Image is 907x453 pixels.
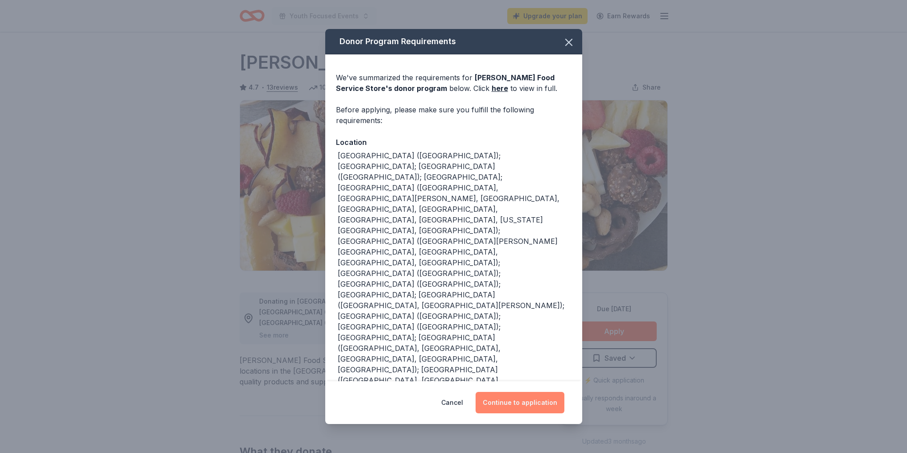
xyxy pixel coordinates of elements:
[492,83,508,94] a: here
[476,392,564,413] button: Continue to application
[441,392,463,413] button: Cancel
[336,72,572,94] div: We've summarized the requirements for below. Click to view in full.
[336,136,572,148] div: Location
[325,29,582,54] div: Donor Program Requirements
[336,104,572,126] div: Before applying, please make sure you fulfill the following requirements:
